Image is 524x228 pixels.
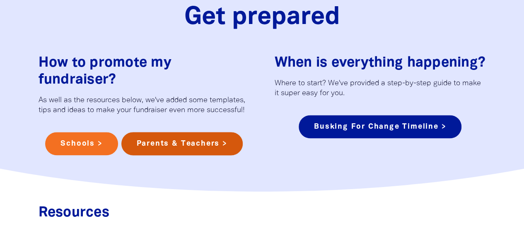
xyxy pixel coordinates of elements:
span: Resources [39,206,109,219]
a: Schools > [45,132,118,155]
span: When is everything happening? [275,57,485,70]
p: Where to start? We've provided a step-by-step guide to make it super easy for you. [275,79,486,98]
p: As well as the resources below, we've added some templates, tips and ideas to make your fundraise... [39,96,250,115]
span: Get prepared [184,6,340,29]
a: Busking For Change Timeline > [299,115,461,138]
span: How to promote my fundraiser? [39,57,171,86]
a: Parents & Teachers > [121,132,243,155]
